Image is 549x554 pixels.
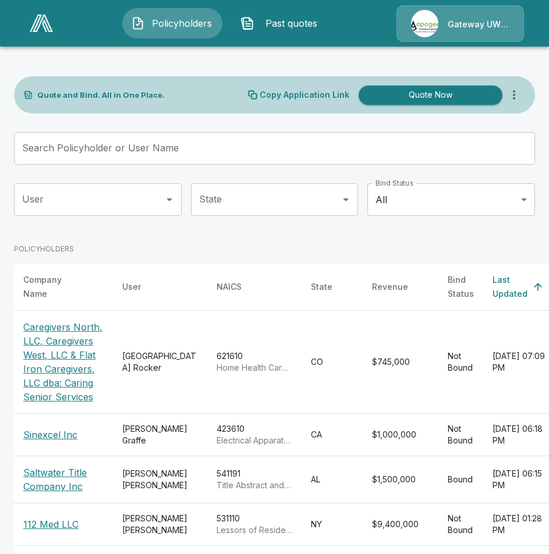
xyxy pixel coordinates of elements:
p: Electrical Apparatus and Equipment, Wiring Supplies, and Related Equipment Merchant Wholesalers [217,435,292,446]
label: Bind Status [376,178,413,188]
p: Sinexcel Inc [23,428,77,442]
td: NY [302,503,363,546]
div: [PERSON_NAME] [PERSON_NAME] [122,468,198,491]
div: 621610 [217,350,292,374]
div: 531110 [217,513,292,536]
td: Bound [438,456,483,503]
p: Home Health Care Services [217,362,292,374]
div: 541191 [217,468,292,491]
div: Last Updated [493,273,527,301]
img: AA Logo [30,15,53,32]
img: Past quotes Icon [240,16,254,30]
p: Caregivers North, LLC, Caregivers West, LLC & Flat Iron Caregivers, LLC dba: Caring Senior Services [23,320,104,404]
button: Open [338,191,354,208]
td: CA [302,414,363,456]
th: Bind Status [438,264,483,311]
p: Saltwater Title Company Inc [23,466,104,493]
div: 423610 [217,423,292,446]
div: User [122,280,141,294]
p: Copy Application Link [260,91,349,99]
div: State [311,280,332,294]
td: Not Bound [438,311,483,414]
button: Open [161,191,178,208]
div: Company Name [23,273,83,301]
img: Policyholders Icon [131,16,145,30]
td: $1,000,000 [363,414,438,456]
button: Policyholders IconPolicyholders [122,8,222,38]
div: NAICS [217,280,242,294]
td: CO [302,311,363,414]
td: $745,000 [363,311,438,414]
span: Past quotes [259,16,323,30]
td: $9,400,000 [363,503,438,546]
div: [PERSON_NAME] Graffe [122,423,198,446]
div: [GEOGRAPHIC_DATA] Rocker [122,350,198,374]
button: more [502,83,526,106]
p: POLICYHOLDERS [14,244,74,254]
button: Quote Now [359,86,502,105]
div: All [367,183,535,216]
p: Lessors of Residential Buildings and Dwellings [217,524,292,536]
td: Not Bound [438,414,483,456]
p: Quote and Bind. All in One Place. [37,91,165,99]
td: AL [302,456,363,503]
div: [PERSON_NAME] [PERSON_NAME] [122,513,198,536]
a: Quote Now [354,86,502,105]
td: Not Bound [438,503,483,546]
td: $1,500,000 [363,456,438,503]
span: Policyholders [150,16,214,30]
div: Revenue [372,280,408,294]
button: Past quotes IconPast quotes [232,8,332,38]
p: Title Abstract and Settlement Offices [217,480,292,491]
